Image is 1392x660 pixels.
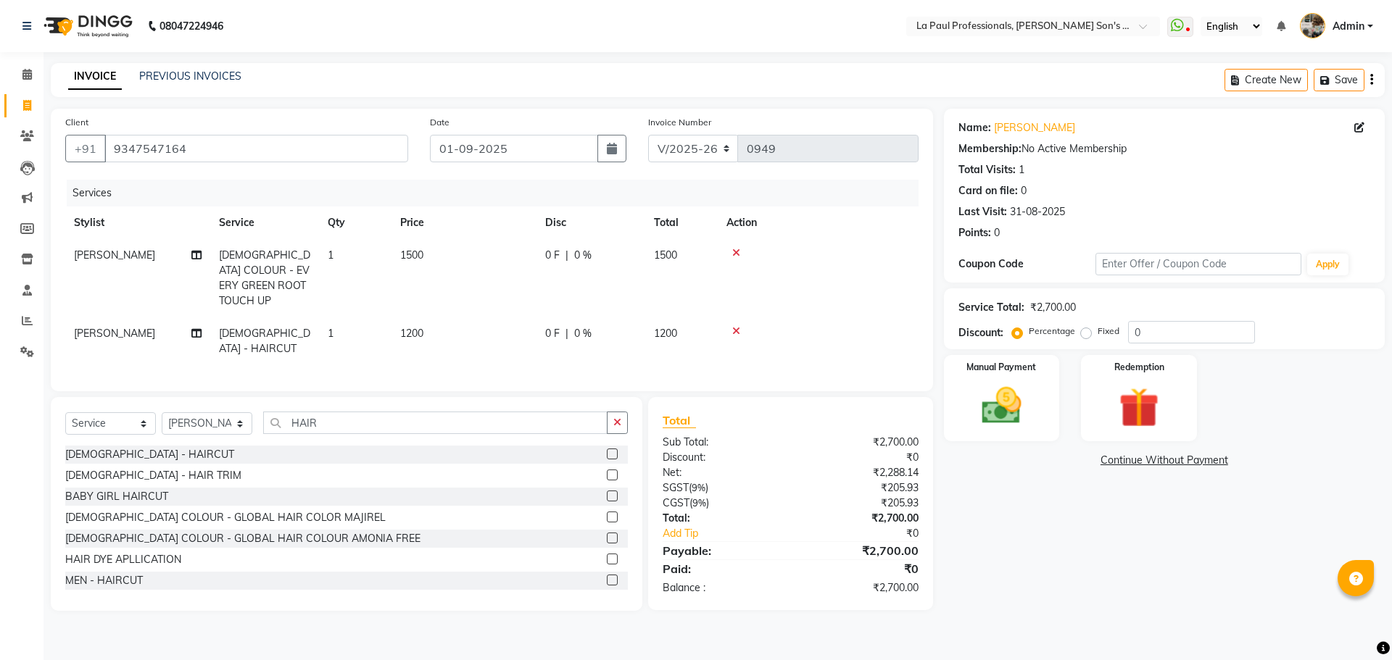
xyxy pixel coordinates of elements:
label: Client [65,116,88,129]
div: Balance : [652,580,790,596]
label: Redemption [1114,361,1164,374]
div: 0 [1021,183,1027,199]
div: Membership: [958,141,1022,156]
div: Total Visits: [958,162,1016,177]
div: Card on file: [958,183,1018,199]
span: 0 % [574,326,592,341]
th: Stylist [65,206,210,239]
th: Qty [319,206,391,239]
iframe: chat widget [1331,602,1377,646]
span: 1200 [400,327,423,340]
img: _cash.svg [969,383,1035,429]
span: 9% [692,482,705,493]
div: ( ) [652,496,790,511]
span: [DEMOGRAPHIC_DATA] COLOUR - EVERY GREEN ROOT TOUCH UP [219,248,310,307]
div: 1 [1019,162,1024,177]
span: 1500 [400,248,423,262]
div: ₹2,700.00 [1030,300,1076,315]
th: Service [210,206,319,239]
span: CGST [663,496,689,509]
div: HAIR DYE APLLICATION [65,552,181,567]
div: Sub Total: [652,435,790,450]
div: Total: [652,511,790,526]
button: Save [1314,69,1364,91]
button: Apply [1307,254,1348,275]
div: [DEMOGRAPHIC_DATA] - HAIRCUT [65,447,234,462]
img: logo [37,6,136,46]
div: Last Visit: [958,204,1007,220]
div: ₹2,700.00 [790,511,929,526]
div: [DEMOGRAPHIC_DATA] COLOUR - GLOBAL HAIR COLOUR AMONIA FREE [65,531,420,546]
span: [PERSON_NAME] [74,248,155,262]
div: ₹2,700.00 [790,435,929,450]
div: ₹0 [790,560,929,577]
span: SGST [663,481,689,494]
th: Action [718,206,919,239]
span: [DEMOGRAPHIC_DATA] - HAIRCUT [219,327,310,355]
b: 08047224946 [159,6,223,46]
label: Percentage [1029,325,1075,338]
a: [PERSON_NAME] [994,120,1075,135]
input: Search by Name/Mobile/Email/Code [104,135,408,162]
span: 1200 [654,327,677,340]
div: 31-08-2025 [1010,204,1065,220]
span: 0 F [545,326,560,341]
div: Coupon Code [958,256,1095,272]
a: PREVIOUS INVOICES [139,70,241,83]
a: INVOICE [68,64,122,90]
div: Services [67,180,929,206]
input: Enter Offer / Coupon Code [1095,253,1301,275]
img: _gift.svg [1106,383,1172,433]
div: ₹0 [790,450,929,465]
span: | [565,326,568,341]
button: +91 [65,135,106,162]
span: 0 % [574,248,592,263]
div: ₹2,288.14 [790,465,929,480]
div: ₹205.93 [790,480,929,496]
th: Total [645,206,718,239]
th: Disc [536,206,645,239]
img: Admin [1300,13,1325,38]
div: Paid: [652,560,790,577]
div: [DEMOGRAPHIC_DATA] COLOUR - GLOBAL HAIR COLOR MAJIREL [65,510,386,525]
label: Manual Payment [966,361,1036,374]
div: Payable: [652,542,790,559]
div: 0 [994,225,1000,241]
div: ₹205.93 [790,496,929,511]
span: | [565,248,568,263]
label: Fixed [1098,325,1119,338]
button: Create New [1225,69,1308,91]
div: ₹2,700.00 [790,580,929,596]
span: 9% [692,497,706,509]
div: Discount: [958,325,1003,341]
div: Service Total: [958,300,1024,315]
span: Admin [1333,19,1364,34]
label: Date [430,116,449,129]
div: MEN - HAIRCUT [65,573,143,588]
span: 1 [328,248,333,262]
a: Add Tip [652,526,813,541]
a: Continue Without Payment [947,453,1382,468]
input: Search or Scan [263,412,608,434]
label: Invoice Number [648,116,711,129]
div: Discount: [652,450,790,465]
div: Name: [958,120,991,135]
div: [DEMOGRAPHIC_DATA] - HAIR TRIM [65,468,241,483]
div: ₹2,700.00 [790,542,929,559]
div: ( ) [652,480,790,496]
th: Price [391,206,536,239]
div: No Active Membership [958,141,1370,156]
div: ₹0 [813,526,929,541]
span: 1 [328,327,333,340]
div: Points: [958,225,991,241]
span: 1500 [654,248,677,262]
span: 0 F [545,248,560,263]
div: Net: [652,465,790,480]
span: Total [663,413,696,428]
span: [PERSON_NAME] [74,327,155,340]
div: BABY GIRL HAIRCUT [65,489,168,504]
